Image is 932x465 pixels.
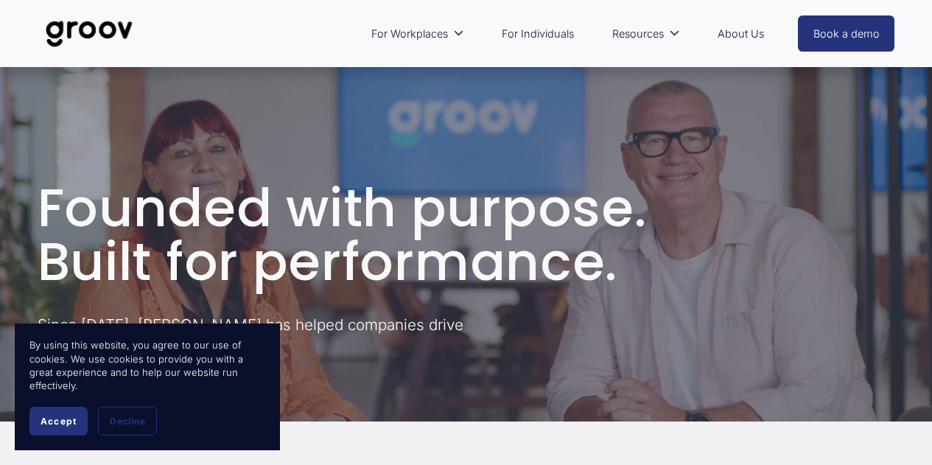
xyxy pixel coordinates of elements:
span: For Workplaces [371,24,448,43]
button: Decline [98,407,157,436]
a: folder dropdown [605,17,687,51]
button: Accept [29,407,88,436]
img: Groov | Unlock Human Potential at Work and in Life [38,10,141,58]
p: Since [DATE], [PERSON_NAME] has helped companies drive employee performance. [38,315,534,357]
span: Decline [110,416,145,427]
a: folder dropdown [364,17,472,51]
p: By using this website, you agree to our use of cookies. We use cookies to provide you with a grea... [29,338,265,392]
h1: Founded with purpose. Built for performance. [38,182,895,289]
span: Accept [41,416,77,427]
a: Book a demo [798,15,895,52]
a: For Individuals [494,17,581,51]
a: About Us [710,17,771,51]
span: Resources [612,24,664,43]
section: Cookie banner [15,324,280,450]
